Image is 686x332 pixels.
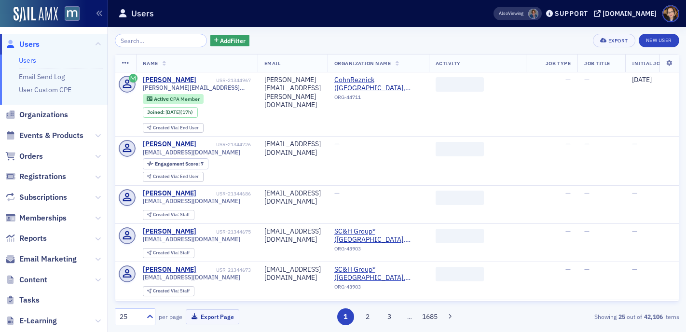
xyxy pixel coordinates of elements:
button: [DOMAIN_NAME] [594,10,660,17]
span: [EMAIL_ADDRESS][DOMAIN_NAME] [143,235,240,243]
span: Email Marketing [19,254,77,264]
a: Organizations [5,110,68,120]
div: Active: Active: CPA Member [143,94,204,104]
span: — [584,227,590,235]
div: Created Via: Staff [143,248,194,258]
div: ORG-43903 [334,284,422,293]
a: [PERSON_NAME] [143,227,196,236]
span: Email [264,60,281,67]
a: Users [19,56,36,65]
span: — [632,139,637,148]
div: [EMAIL_ADDRESS][DOMAIN_NAME] [264,189,321,206]
span: Joined : [147,109,165,115]
button: 2 [359,308,376,325]
div: USR-21344726 [198,141,251,148]
span: Engagement Score : [155,160,201,167]
span: — [565,75,571,84]
div: 7 [155,161,204,166]
span: Activity [436,60,461,67]
span: Content [19,275,47,285]
strong: 42,106 [642,312,664,321]
span: Job Title [584,60,610,67]
span: Created Via : [153,288,180,294]
button: Export [593,34,635,47]
div: (17h) [165,109,193,115]
span: SC&H Group* (Sparks Glencoe, MD) [334,265,422,282]
input: Search… [115,34,207,47]
span: Created Via : [153,124,180,131]
span: — [334,189,340,197]
a: Content [5,275,47,285]
div: Created Via: End User [143,123,204,133]
span: [DATE] [632,75,652,84]
span: Events & Products [19,130,83,141]
span: — [632,227,637,235]
span: Chris Dougherty [528,9,538,19]
a: Memberships [5,213,67,223]
span: CPA Member [170,96,200,102]
span: Add Filter [220,36,246,45]
span: — [632,189,637,197]
span: — [584,75,590,84]
div: Staff [153,212,190,218]
span: Created Via : [153,173,180,180]
div: [DOMAIN_NAME] [603,9,657,18]
span: — [584,189,590,197]
span: — [565,139,571,148]
a: CohnReznick ([GEOGRAPHIC_DATA], [GEOGRAPHIC_DATA]) [334,76,422,93]
button: AddFilter [210,35,250,47]
a: Tasks [5,295,40,305]
span: Registrations [19,171,66,182]
span: ‌ [436,142,484,156]
div: Joined: 2025-09-30 00:00:00 [143,107,198,118]
div: End User [153,125,199,131]
span: — [584,265,590,274]
span: [EMAIL_ADDRESS][DOMAIN_NAME] [143,274,240,281]
span: Initial Join Date [632,60,681,67]
span: ‌ [436,77,484,92]
span: … [403,312,416,321]
div: Support [555,9,588,18]
span: ‌ [436,267,484,281]
span: [DATE] [165,109,180,115]
a: [PERSON_NAME] [143,140,196,149]
a: User Custom CPE [19,85,71,94]
span: Memberships [19,213,67,223]
button: 1 [337,308,354,325]
a: Users [5,39,40,50]
span: ‌ [436,229,484,243]
div: Created Via: Staff [143,210,194,220]
a: Orders [5,151,43,162]
span: E-Learning [19,316,57,326]
a: Email Send Log [19,72,65,81]
span: Orders [19,151,43,162]
span: Organization Name [334,60,391,67]
label: per page [159,312,182,321]
div: Showing out of items [498,312,679,321]
button: 3 [381,308,398,325]
span: — [632,265,637,274]
a: [PERSON_NAME] [143,265,196,274]
span: Created Via : [153,211,180,218]
div: USR-21344967 [198,77,251,83]
a: Active CPA Member [147,96,199,102]
span: — [565,189,571,197]
div: Also [499,10,508,16]
div: End User [153,174,199,180]
span: ‌ [436,191,484,205]
span: — [565,227,571,235]
a: [PERSON_NAME] [143,189,196,198]
div: Staff [153,250,190,256]
span: SC&H Group* (Sparks Glencoe, MD) [334,227,422,244]
a: View Homepage [58,6,80,23]
a: Email Marketing [5,254,77,264]
div: Export [608,38,628,43]
span: Profile [662,5,679,22]
div: Engagement Score: 7 [143,158,208,169]
span: Users [19,39,40,50]
button: Export Page [186,309,239,324]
